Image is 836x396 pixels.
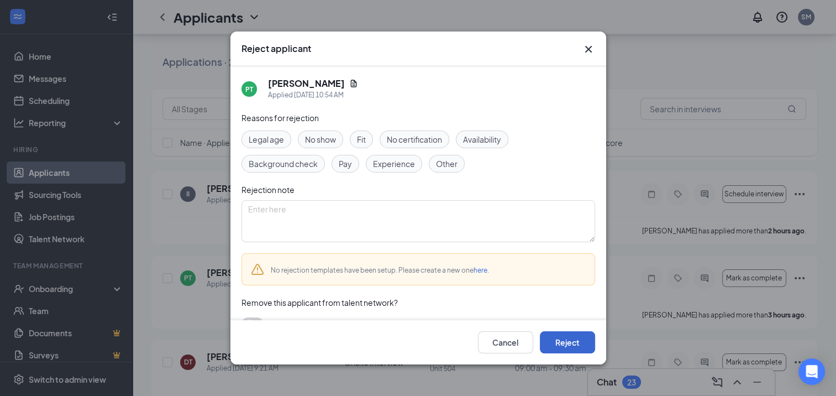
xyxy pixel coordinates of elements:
[241,43,311,55] h3: Reject applicant
[349,79,358,88] svg: Document
[245,85,253,94] div: PT
[582,43,595,56] button: Close
[474,266,487,274] a: here
[241,113,319,123] span: Reasons for rejection
[357,133,366,145] span: Fit
[249,158,318,170] span: Background check
[251,263,264,276] svg: Warning
[463,133,501,145] span: Availability
[268,77,345,90] h5: [PERSON_NAME]
[798,358,825,385] div: Open Intercom Messenger
[387,133,442,145] span: No certification
[268,90,358,101] div: Applied [DATE] 10:54 AM
[271,266,489,274] span: No rejection templates have been setup. Please create a new one .
[241,185,295,195] span: Rejection note
[249,133,284,145] span: Legal age
[478,331,533,353] button: Cancel
[373,158,415,170] span: Experience
[436,158,458,170] span: Other
[268,317,281,331] span: Yes
[582,43,595,56] svg: Cross
[540,331,595,353] button: Reject
[241,298,398,308] span: Remove this applicant from talent network?
[339,158,352,170] span: Pay
[305,133,336,145] span: No show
